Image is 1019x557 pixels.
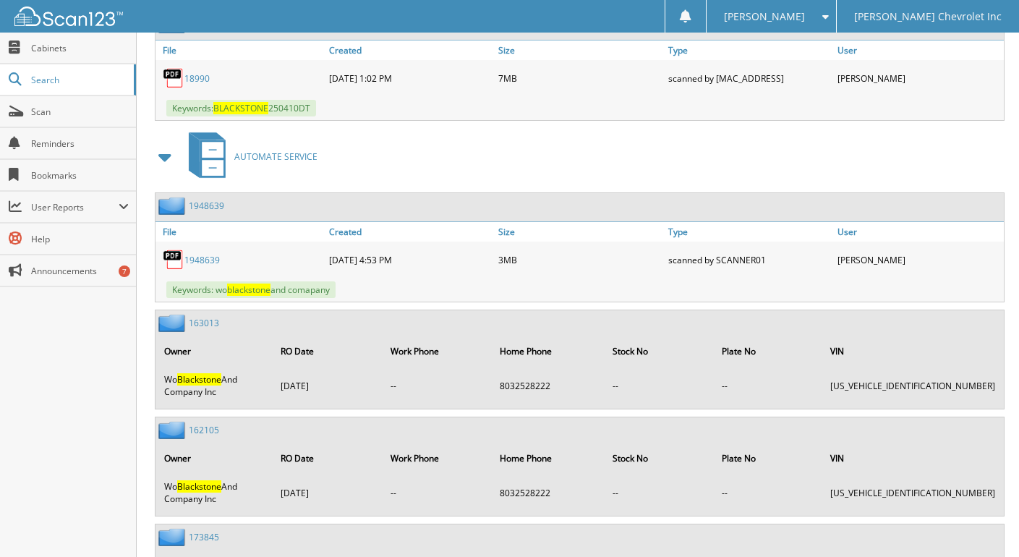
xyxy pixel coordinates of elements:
[157,443,272,473] th: Owner
[213,102,268,114] span: BLACKSTONE
[157,336,272,366] th: Owner
[31,42,129,54] span: Cabinets
[180,128,317,185] a: AUTOMATE SERVICE
[158,197,189,215] img: folder2.png
[715,475,822,511] td: --
[273,443,382,473] th: RO Date
[834,222,1004,242] a: User
[834,41,1004,60] a: User
[605,336,713,366] th: Stock No
[157,475,272,511] td: Wo And Company Inc
[119,265,130,277] div: 7
[31,233,129,245] span: Help
[605,367,713,404] td: --
[495,64,665,93] div: 7MB
[383,443,491,473] th: Work Phone
[177,373,221,386] span: Blackstone
[947,488,1019,557] iframe: Chat Widget
[189,317,219,329] a: 163013
[31,74,127,86] span: Search
[166,281,336,298] span: Keywords: wo and comapany
[14,7,123,26] img: scan123-logo-white.svg
[715,336,822,366] th: Plate No
[665,222,835,242] a: Type
[493,367,604,404] td: 8032528222
[665,245,835,274] div: scanned by SCANNER01
[157,367,272,404] td: Wo And Company Inc
[166,100,316,116] span: Keywords: 250410DT
[823,336,1002,366] th: VIN
[823,367,1002,404] td: [US_VEHICLE_IDENTIFICATION_NUMBER]
[155,41,325,60] a: File
[834,245,1004,274] div: [PERSON_NAME]
[177,480,221,493] span: Blackstone
[155,222,325,242] a: File
[31,169,129,182] span: Bookmarks
[163,67,184,89] img: PDF.png
[184,254,220,266] a: 1948639
[715,367,822,404] td: --
[227,284,270,296] span: blackstone
[493,475,604,511] td: 8032528222
[493,443,604,473] th: Home Phone
[158,421,189,439] img: folder2.png
[31,137,129,150] span: Reminders
[158,314,189,332] img: folder2.png
[605,443,713,473] th: Stock No
[605,475,713,511] td: --
[854,12,1002,21] span: [PERSON_NAME] Chevrolet Inc
[495,41,665,60] a: Size
[383,367,491,404] td: --
[325,64,495,93] div: [DATE] 1:02 PM
[383,475,491,511] td: --
[724,12,805,21] span: [PERSON_NAME]
[163,249,184,271] img: PDF.png
[493,336,604,366] th: Home Phone
[31,265,129,277] span: Announcements
[189,200,224,212] a: 1948639
[158,528,189,546] img: folder2.png
[665,41,835,60] a: Type
[823,475,1002,511] td: [US_VEHICLE_IDENTIFICATION_NUMBER]
[834,64,1004,93] div: [PERSON_NAME]
[234,150,317,163] span: AUTOMATE SERVICE
[189,531,219,543] a: 173845
[325,245,495,274] div: [DATE] 4:53 PM
[273,336,382,366] th: RO Date
[325,222,495,242] a: Created
[665,64,835,93] div: scanned by [MAC_ADDRESS]
[273,475,382,511] td: [DATE]
[325,41,495,60] a: Created
[715,443,822,473] th: Plate No
[31,201,119,213] span: User Reports
[273,367,382,404] td: [DATE]
[495,245,665,274] div: 3MB
[184,72,210,85] a: 18990
[31,106,129,118] span: Scan
[495,222,665,242] a: Size
[189,424,219,436] a: 162105
[383,336,491,366] th: Work Phone
[823,443,1002,473] th: VIN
